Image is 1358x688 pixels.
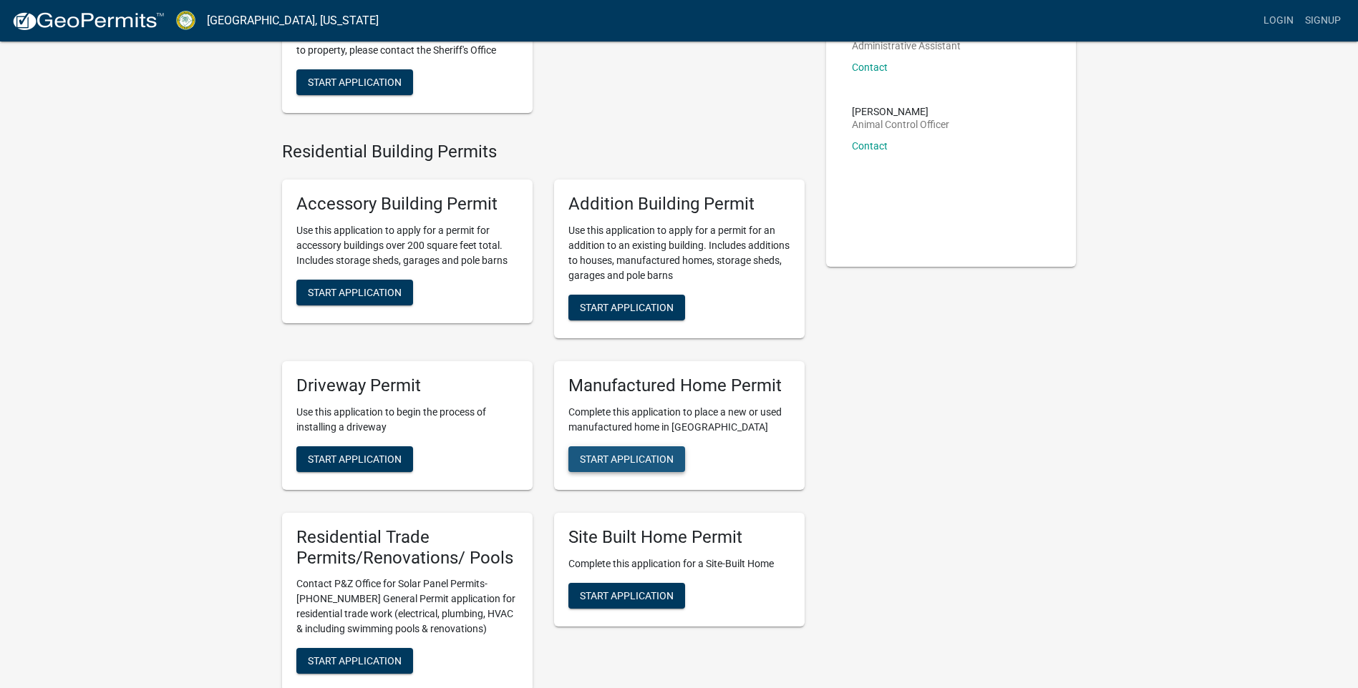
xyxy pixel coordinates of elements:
button: Start Application [296,648,413,674]
p: [PERSON_NAME] [852,107,949,117]
p: Animal Control Officer [852,119,949,129]
p: Use this application to apply for a permit for an addition to an existing building. Includes addi... [568,223,790,283]
h5: Accessory Building Permit [296,194,518,215]
span: Start Application [580,453,674,464]
img: Crawford County, Georgia [176,11,195,30]
p: Administrative Assistant [852,41,961,51]
p: Contact P&Z Office for Solar Panel Permits- [PHONE_NUMBER] General Permit application for residen... [296,576,518,637]
span: Start Application [580,589,674,601]
a: [GEOGRAPHIC_DATA], [US_STATE] [207,9,379,33]
a: Contact [852,140,888,152]
p: Use this application to begin the process of installing a driveway [296,405,518,435]
span: Start Application [580,301,674,313]
button: Start Application [296,446,413,472]
button: Start Application [568,446,685,472]
a: Login [1258,7,1299,34]
button: Start Application [296,280,413,305]
button: Start Application [568,583,685,609]
span: Start Application [308,655,402,667]
h5: Site Built Home Permit [568,527,790,548]
span: Start Application [308,77,402,88]
button: Start Application [568,295,685,320]
h5: Driveway Permit [296,375,518,396]
p: Complete this application for a Site-Built Home [568,556,790,571]
a: Contact [852,62,888,73]
a: Signup [1299,7,1347,34]
p: Use this application to apply for a permit for accessory buildings over 200 square feet total. In... [296,223,518,268]
h5: Addition Building Permit [568,194,790,215]
span: Start Application [308,453,402,464]
p: Complete this application to place a new or used manufactured home in [GEOGRAPHIC_DATA] [568,405,790,435]
h5: Manufactured Home Permit [568,375,790,396]
button: Start Application [296,69,413,95]
h4: Residential Building Permits [282,142,805,162]
h5: Residential Trade Permits/Renovations/ Pools [296,527,518,569]
span: Start Application [308,286,402,298]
